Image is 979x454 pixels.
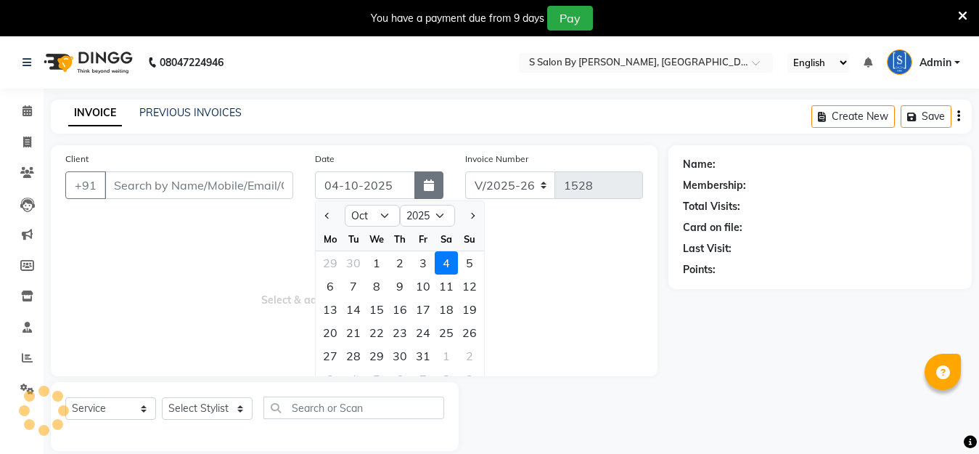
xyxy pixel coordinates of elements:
[388,298,411,321] div: 16
[458,344,481,368] div: 2
[105,171,293,199] input: Search by Name/Mobile/Email/Code
[342,368,365,391] div: Tuesday, November 4, 2025
[365,251,388,275] div: Wednesday, October 1, 2025
[411,298,435,321] div: 17
[458,321,481,344] div: 26
[388,368,411,391] div: Thursday, November 6, 2025
[435,251,458,275] div: 4
[388,321,411,344] div: Thursday, October 23, 2025
[388,251,411,275] div: 2
[411,251,435,275] div: Friday, October 3, 2025
[435,227,458,251] div: Sa
[435,344,458,368] div: Saturday, November 1, 2025
[411,368,435,391] div: Friday, November 7, 2025
[319,275,342,298] div: 6
[365,227,388,251] div: We
[65,216,643,362] span: Select & add items from the list below
[319,321,342,344] div: 20
[411,321,435,344] div: 24
[319,344,342,368] div: Monday, October 27, 2025
[321,204,334,227] button: Previous month
[365,298,388,321] div: 15
[342,344,365,368] div: Tuesday, October 28, 2025
[435,251,458,275] div: Saturday, October 4, 2025
[435,368,458,391] div: 8
[683,157,716,172] div: Name:
[319,298,342,321] div: 13
[683,241,732,256] div: Last Visit:
[315,153,335,166] label: Date
[365,321,388,344] div: Wednesday, October 22, 2025
[411,298,435,321] div: Friday, October 17, 2025
[388,321,411,344] div: 23
[435,368,458,391] div: Saturday, November 8, 2025
[37,42,136,83] img: logo
[319,368,342,391] div: Monday, November 3, 2025
[345,205,400,227] select: Select month
[411,321,435,344] div: Friday, October 24, 2025
[411,275,435,298] div: 10
[388,298,411,321] div: Thursday, October 16, 2025
[160,42,224,83] b: 08047224946
[365,321,388,344] div: 22
[411,251,435,275] div: 3
[411,344,435,368] div: 31
[400,205,455,227] select: Select year
[319,368,342,391] div: 3
[683,220,742,235] div: Card on file:
[65,171,106,199] button: +91
[68,100,122,126] a: INVOICE
[365,344,388,368] div: 29
[342,321,365,344] div: Tuesday, October 21, 2025
[319,298,342,321] div: Monday, October 13, 2025
[365,368,388,391] div: Wednesday, November 5, 2025
[342,251,365,275] div: Tuesday, September 30, 2025
[466,204,478,227] button: Next month
[319,251,342,275] div: 29
[458,368,481,391] div: Sunday, November 9, 2025
[342,321,365,344] div: 21
[365,368,388,391] div: 5
[388,275,411,298] div: Thursday, October 9, 2025
[342,227,365,251] div: Tu
[435,344,458,368] div: 1
[365,275,388,298] div: 8
[458,275,481,298] div: Sunday, October 12, 2025
[388,368,411,391] div: 6
[319,344,342,368] div: 27
[458,368,481,391] div: 9
[435,321,458,344] div: Saturday, October 25, 2025
[683,178,746,193] div: Membership:
[458,251,481,275] div: 5
[683,262,716,277] div: Points:
[319,321,342,344] div: Monday, October 20, 2025
[458,251,481,275] div: Sunday, October 5, 2025
[342,251,365,275] div: 30
[411,227,435,251] div: Fr
[458,298,481,321] div: Sunday, October 19, 2025
[342,275,365,298] div: Tuesday, October 7, 2025
[263,397,444,419] input: Search or Scan
[683,199,740,214] div: Total Visits:
[365,298,388,321] div: Wednesday, October 15, 2025
[465,153,528,166] label: Invoice Number
[901,105,951,128] button: Save
[411,275,435,298] div: Friday, October 10, 2025
[458,275,481,298] div: 12
[319,227,342,251] div: Mo
[371,11,544,26] div: You have a payment due from 9 days
[458,321,481,344] div: Sunday, October 26, 2025
[388,275,411,298] div: 9
[319,275,342,298] div: Monday, October 6, 2025
[388,251,411,275] div: Thursday, October 2, 2025
[388,344,411,368] div: 30
[342,275,365,298] div: 7
[887,49,912,75] img: Admin
[342,368,365,391] div: 4
[458,227,481,251] div: Su
[388,227,411,251] div: Th
[365,251,388,275] div: 1
[547,6,593,31] button: Pay
[411,368,435,391] div: 7
[811,105,895,128] button: Create New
